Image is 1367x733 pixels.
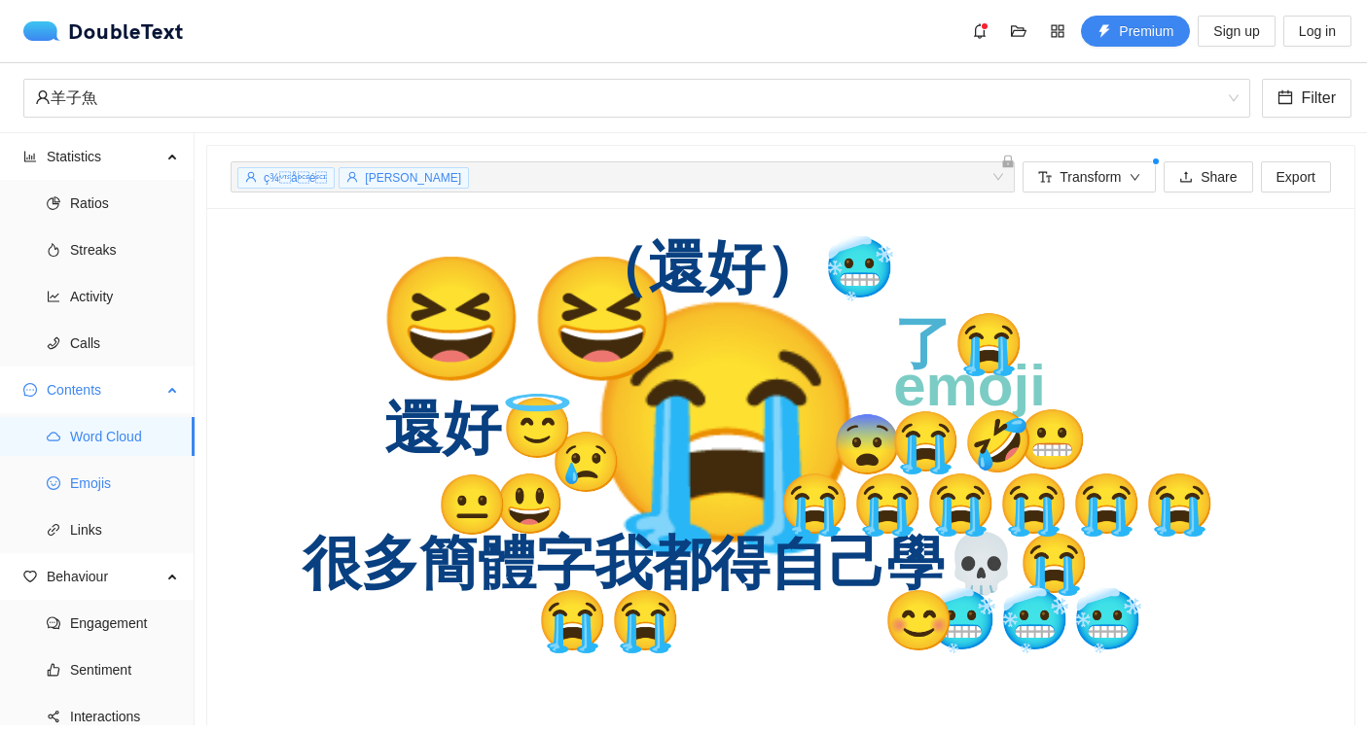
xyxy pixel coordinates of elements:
[1164,161,1252,192] button: uploadShare
[47,557,162,596] span: Behaviour
[893,353,1046,418] text: emoji
[35,80,1221,117] div: 羊子魚
[245,171,257,183] span: user
[1081,16,1190,47] button: thunderboltPremium
[1130,172,1141,185] span: down
[1201,166,1237,188] span: Share
[1042,16,1073,47] button: appstore
[1001,155,1015,168] span: lock
[925,585,1144,654] text: 🥶🥶🥶
[1299,20,1336,42] span: Log in
[47,616,60,630] span: comment
[536,586,682,655] text: 😭😭
[47,663,60,677] span: like
[365,171,461,185] span: [PERSON_NAME]
[1097,24,1111,40] span: thunderbolt
[894,309,1025,378] text: 了😭
[70,604,179,643] span: Engagement
[831,410,904,479] text: 😨
[377,249,678,391] text: 😆😆
[1198,16,1275,47] button: Sign up
[23,383,37,397] span: message
[23,21,184,41] a: logoDoubleText
[47,243,60,257] span: fire
[1213,20,1259,42] span: Sign up
[47,476,60,490] span: smile
[882,586,955,655] text: 😊
[1179,170,1193,186] span: upload
[1043,23,1072,39] span: appstore
[35,89,51,105] span: user
[47,710,60,723] span: share-alt
[47,137,162,176] span: Statistics
[346,171,358,183] span: user
[47,336,60,350] span: phone
[1016,405,1089,474] text: 😬
[47,370,162,409] span: Contents
[1003,16,1034,47] button: folder-open
[1262,79,1351,118] button: calendarFilter
[23,570,37,583] span: heart
[550,428,623,497] text: 😢
[590,233,896,302] text: （還好）🥶
[1277,89,1293,108] span: calendar
[70,184,179,223] span: Ratios
[778,470,1216,539] text: 😭😭😭😭😭😭
[436,471,509,540] text: 😐
[70,277,179,316] span: Activity
[70,650,179,689] span: Sentiment
[1119,20,1173,42] span: Premium
[47,196,60,210] span: pie-chart
[23,150,37,163] span: bar-chart
[964,16,995,47] button: bell
[47,430,60,443] span: cloud
[1283,16,1351,47] button: Log in
[965,23,994,39] span: bell
[47,523,60,537] span: link
[1261,161,1331,192] button: Export
[1023,161,1156,192] button: font-sizeTransformdown
[47,290,60,303] span: line-chart
[493,470,566,539] text: 😃
[70,230,179,269] span: Streaks
[70,464,179,503] span: Emojis
[70,510,179,549] span: Links
[302,529,1091,598] text: 很多簡體字我都得自己學💀😭
[35,80,1239,117] span: 羊子魚
[1004,23,1033,39] span: folder-open
[1301,86,1336,110] span: Filter
[70,417,179,456] span: Word Cloud
[23,21,68,41] img: logo
[264,171,327,185] span: ç¾å­é­
[23,21,184,41] div: DoubleText
[384,394,574,463] text: 還好😇
[1038,170,1052,186] span: font-size
[1060,166,1121,188] span: Transform
[889,407,1035,476] text: 😭🤣
[70,324,179,363] span: Calls
[581,287,873,562] text: 😭
[1277,166,1315,188] span: Export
